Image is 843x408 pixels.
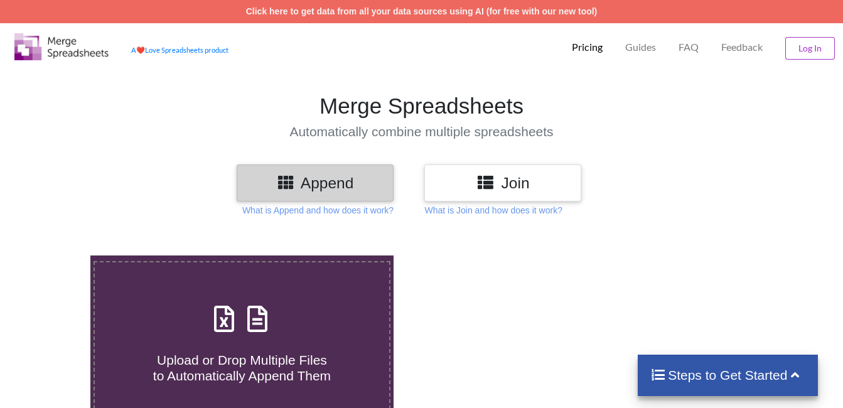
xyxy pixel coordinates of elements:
h3: Join [434,174,572,192]
p: FAQ [679,41,699,54]
p: Guides [625,41,656,54]
a: AheartLove Spreadsheets product [131,46,228,54]
p: What is Join and how does it work? [424,204,562,217]
a: Click here to get data from all your data sources using AI (for free with our new tool) [246,6,598,16]
span: Feedback [721,42,763,52]
p: What is Append and how does it work? [242,204,394,217]
h4: Steps to Get Started [650,367,805,383]
button: Log In [785,37,835,60]
h3: Append [246,174,384,192]
img: Logo.png [14,33,109,60]
span: heart [136,46,145,54]
span: Upload or Drop Multiple Files to Automatically Append Them [153,353,331,383]
p: Pricing [572,41,603,54]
